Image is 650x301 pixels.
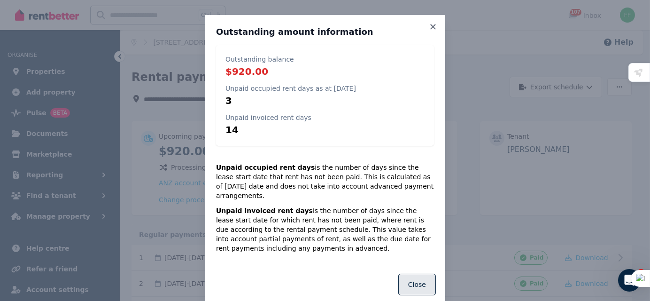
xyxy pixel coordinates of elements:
span: 2 [637,269,645,277]
iframe: Intercom live chat [618,269,641,292]
p: $920.00 [225,65,294,78]
p: is the number of days since the lease start date that rent has not been paid. This is calculated ... [216,163,434,200]
h3: Outstanding amount information [216,26,434,38]
p: Unpaid occupied rent days as at [DATE] [225,84,356,93]
p: Outstanding balance [225,55,294,64]
strong: Unpaid invoiced rent days [216,207,313,214]
p: is the number of days since the lease start date for which rent has not been paid, where rent is ... [216,206,434,253]
p: Unpaid invoiced rent days [225,113,311,122]
strong: Unpaid occupied rent days [216,164,315,171]
p: 3 [225,94,356,107]
p: 14 [225,123,311,136]
button: Close [398,274,436,295]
